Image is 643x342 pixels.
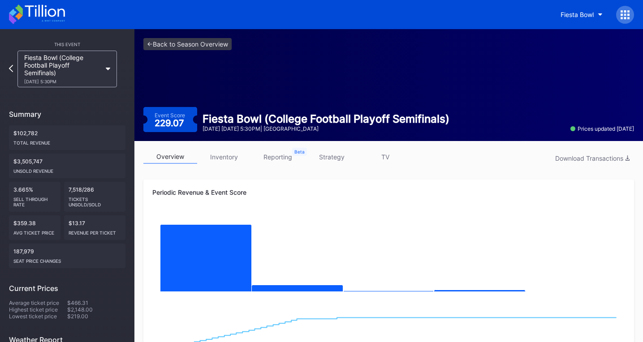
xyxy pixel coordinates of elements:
[13,227,56,235] div: Avg ticket price
[555,154,630,162] div: Download Transactions
[143,38,232,50] a: <-Back to Season Overview
[69,193,121,207] div: Tickets Unsold/Sold
[197,150,251,164] a: inventory
[570,125,634,132] div: Prices updated [DATE]
[561,11,594,18] div: Fiesta Bowl
[24,54,101,84] div: Fiesta Bowl (College Football Playoff Semifinals)
[152,212,625,301] svg: Chart title
[67,299,125,306] div: $466.31
[9,299,67,306] div: Average ticket price
[69,227,121,235] div: Revenue per ticket
[64,182,125,212] div: 7,518/286
[554,6,609,23] button: Fiesta Bowl
[9,42,125,47] div: This Event
[9,182,60,212] div: 3.665%
[9,306,67,313] div: Highest ticket price
[9,125,125,150] div: $102,782
[152,188,625,196] div: Periodic Revenue & Event Score
[143,150,197,164] a: overview
[13,165,121,174] div: Unsold Revenue
[9,215,60,240] div: $359.38
[9,154,125,178] div: $3,505,747
[305,150,358,164] a: strategy
[24,79,101,84] div: [DATE] 5:30PM
[13,137,121,145] div: Total Revenue
[203,125,449,132] div: [DATE] [DATE] 5:30PM | [GEOGRAPHIC_DATA]
[358,150,412,164] a: TV
[13,193,56,207] div: Sell Through Rate
[64,215,125,240] div: $13.17
[155,119,186,128] div: 229.07
[9,284,125,293] div: Current Prices
[203,112,449,125] div: Fiesta Bowl (College Football Playoff Semifinals)
[9,244,125,268] div: 187,979
[9,313,67,320] div: Lowest ticket price
[155,112,185,119] div: Event Score
[67,306,125,313] div: $2,148.00
[9,110,125,119] div: Summary
[251,150,305,164] a: reporting
[67,313,125,320] div: $219.00
[551,152,634,164] button: Download Transactions
[13,255,121,264] div: seat price changes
